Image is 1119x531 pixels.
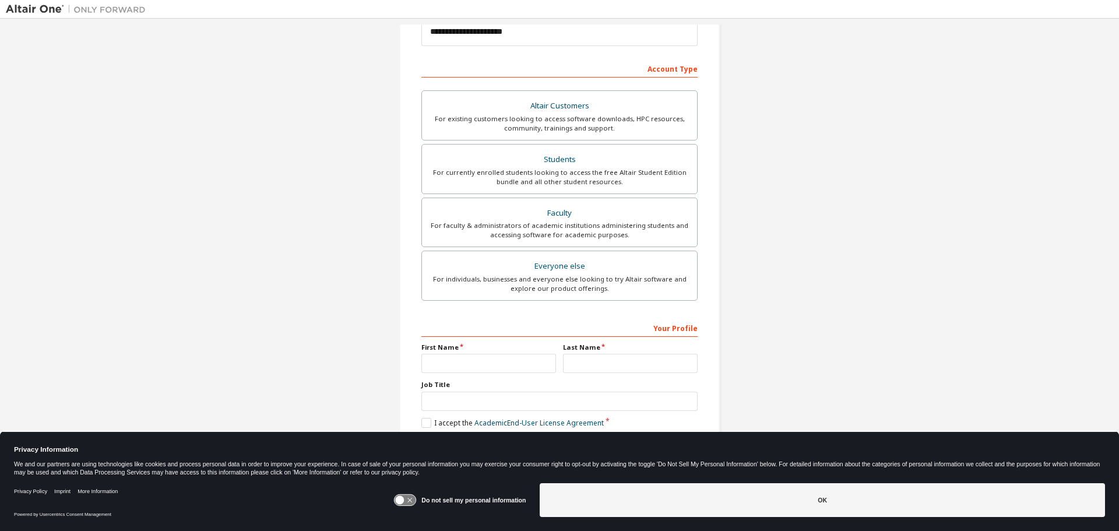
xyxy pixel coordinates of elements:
[474,418,604,428] a: Academic End-User License Agreement
[429,98,690,114] div: Altair Customers
[6,3,152,15] img: Altair One
[421,418,604,428] label: I accept the
[421,59,698,78] div: Account Type
[429,152,690,168] div: Students
[429,114,690,133] div: For existing customers looking to access software downloads, HPC resources, community, trainings ...
[429,221,690,240] div: For faculty & administrators of academic institutions administering students and accessing softwa...
[429,205,690,221] div: Faculty
[429,275,690,293] div: For individuals, businesses and everyone else looking to try Altair software and explore our prod...
[421,343,556,352] label: First Name
[429,168,690,187] div: For currently enrolled students looking to access the free Altair Student Edition bundle and all ...
[429,258,690,275] div: Everyone else
[563,343,698,352] label: Last Name
[421,380,698,389] label: Job Title
[421,318,698,337] div: Your Profile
